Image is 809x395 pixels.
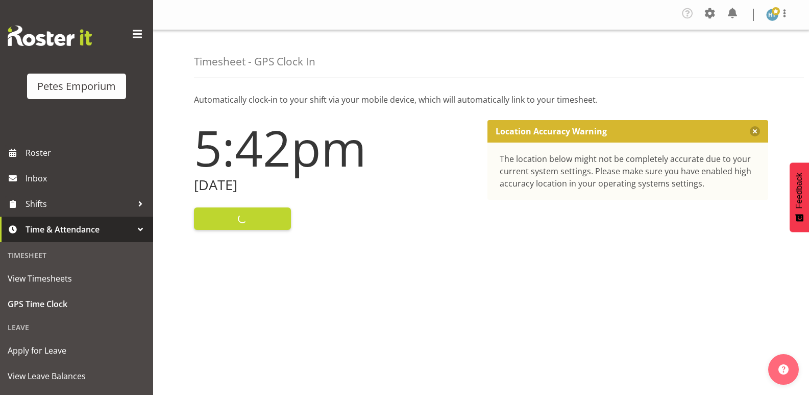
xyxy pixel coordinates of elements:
div: The location below might not be completely accurate due to your current system settings. Please m... [500,153,756,190]
a: Apply for Leave [3,338,151,363]
h1: 5:42pm [194,120,475,175]
h4: Timesheet - GPS Clock In [194,56,315,67]
div: Leave [3,317,151,338]
a: View Timesheets [3,266,151,291]
img: helena-tomlin701.jpg [766,9,778,21]
img: Rosterit website logo [8,26,92,46]
div: Petes Emporium [37,79,116,94]
span: View Leave Balances [8,368,145,384]
button: Feedback - Show survey [790,162,809,232]
span: Shifts [26,196,133,212]
span: GPS Time Clock [8,296,145,312]
div: Timesheet [3,245,151,266]
span: Feedback [795,173,804,208]
span: View Timesheets [8,271,145,286]
span: Time & Attendance [26,222,133,237]
span: Inbox [26,171,148,186]
a: View Leave Balances [3,363,151,389]
a: GPS Time Clock [3,291,151,317]
p: Automatically clock-in to your shift via your mobile device, which will automatically link to you... [194,94,768,106]
p: Location Accuracy Warning [496,126,607,136]
h2: [DATE] [194,177,475,193]
button: Close message [750,126,760,136]
span: Apply for Leave [8,343,145,358]
img: help-xxl-2.png [778,364,789,375]
span: Roster [26,145,148,160]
